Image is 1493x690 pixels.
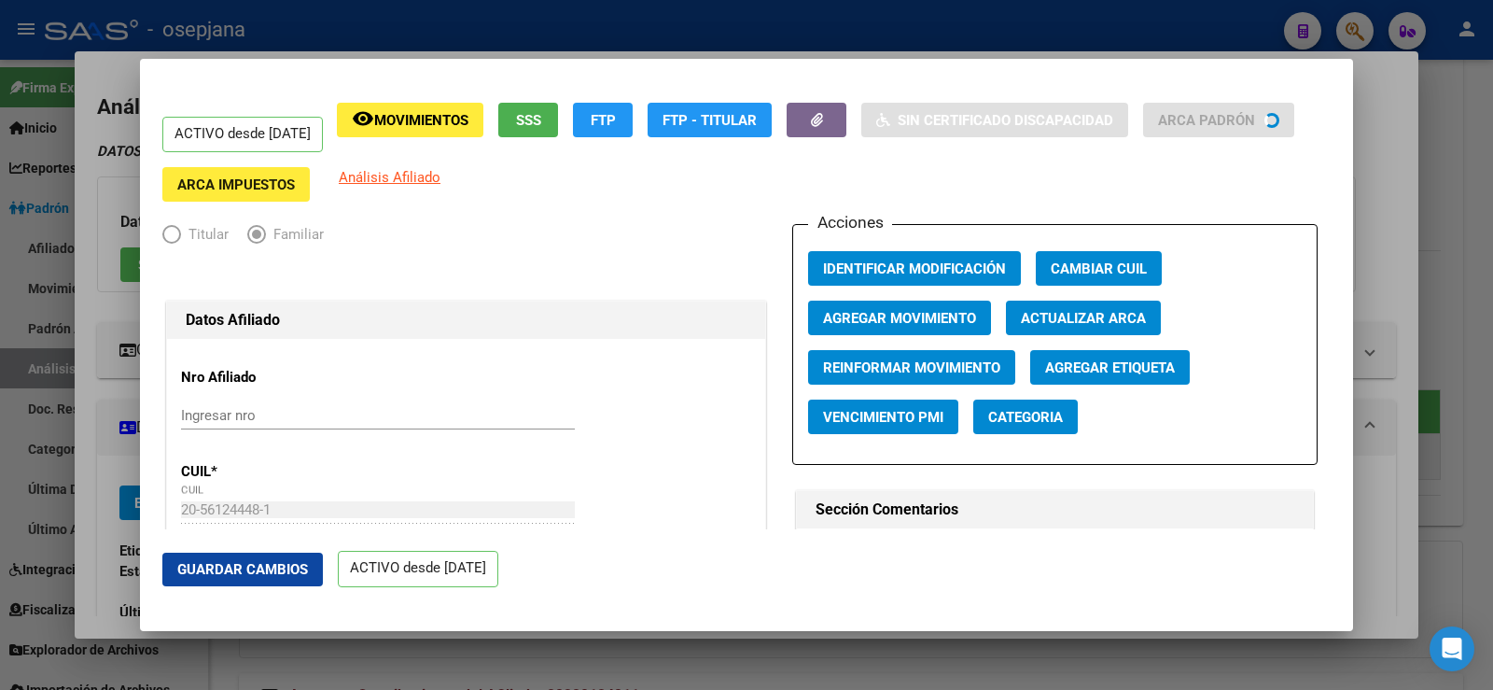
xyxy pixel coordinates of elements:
[181,461,352,483] p: CUIL
[861,103,1128,137] button: Sin Certificado Discapacidad
[663,112,757,129] span: FTP - Titular
[573,103,633,137] button: FTP
[337,103,483,137] button: Movimientos
[516,112,541,129] span: SSS
[823,359,1000,376] span: Reinformar Movimiento
[808,400,958,434] button: Vencimiento PMI
[808,350,1015,385] button: Reinformar Movimiento
[1006,301,1161,335] button: Actualizar ARCA
[181,367,352,388] p: Nro Afiliado
[823,310,976,327] span: Agregar Movimiento
[162,117,323,153] p: ACTIVO desde [DATE]
[1158,112,1255,129] span: ARCA Padrón
[591,112,616,129] span: FTP
[648,103,772,137] button: FTP - Titular
[374,112,468,129] span: Movimientos
[988,409,1063,426] span: Categoria
[1051,261,1147,277] span: Cambiar CUIL
[266,224,324,246] span: Familiar
[808,251,1021,286] button: Identificar Modificación
[1045,359,1175,376] span: Agregar Etiqueta
[1030,350,1190,385] button: Agregar Etiqueta
[162,230,342,246] mat-radio-group: Elija una opción
[823,261,1006,277] span: Identificar Modificación
[1021,310,1146,327] span: Actualizar ARCA
[823,409,943,426] span: Vencimiento PMI
[186,309,746,331] h1: Datos Afiliado
[898,112,1113,129] span: Sin Certificado Discapacidad
[177,176,295,193] span: ARCA Impuestos
[181,224,229,246] span: Titular
[1430,627,1474,671] div: Open Intercom Messenger
[808,210,892,234] h3: Acciones
[1143,103,1294,137] button: ARCA Padrón
[352,107,374,130] mat-icon: remove_red_eye
[816,499,1294,521] h1: Sección Comentarios
[162,167,310,202] button: ARCA Impuestos
[808,301,991,335] button: Agregar Movimiento
[177,561,308,578] span: Guardar Cambios
[1036,251,1162,286] button: Cambiar CUIL
[339,169,440,186] span: Análisis Afiliado
[162,553,323,586] button: Guardar Cambios
[338,551,498,587] p: ACTIVO desde [DATE]
[498,103,558,137] button: SSS
[973,400,1078,434] button: Categoria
